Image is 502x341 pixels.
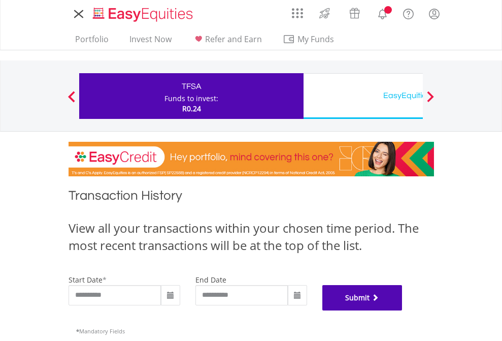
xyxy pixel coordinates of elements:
[188,34,266,50] a: Refer and Earn
[283,33,349,46] span: My Funds
[71,34,113,50] a: Portfolio
[76,327,125,335] span: Mandatory Fields
[205,34,262,45] span: Refer and Earn
[421,3,447,25] a: My Profile
[370,3,395,23] a: Notifications
[61,96,82,106] button: Previous
[340,3,370,21] a: Vouchers
[292,8,303,19] img: grid-menu-icon.svg
[182,104,201,113] span: R0.24
[69,187,434,209] h1: Transaction History
[89,3,197,23] a: Home page
[164,94,218,104] div: Funds to invest:
[316,5,333,21] img: thrive-v2.svg
[195,275,226,285] label: end date
[69,142,434,176] img: EasyCredit Promotion Banner
[420,96,441,106] button: Next
[285,3,310,19] a: AppsGrid
[91,6,197,23] img: EasyEquities_Logo.png
[395,3,421,23] a: FAQ's and Support
[322,285,403,311] button: Submit
[125,34,176,50] a: Invest Now
[69,220,434,255] div: View all your transactions within your chosen time period. The most recent transactions will be a...
[69,275,103,285] label: start date
[346,5,363,21] img: vouchers-v2.svg
[85,79,297,94] div: TFSA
